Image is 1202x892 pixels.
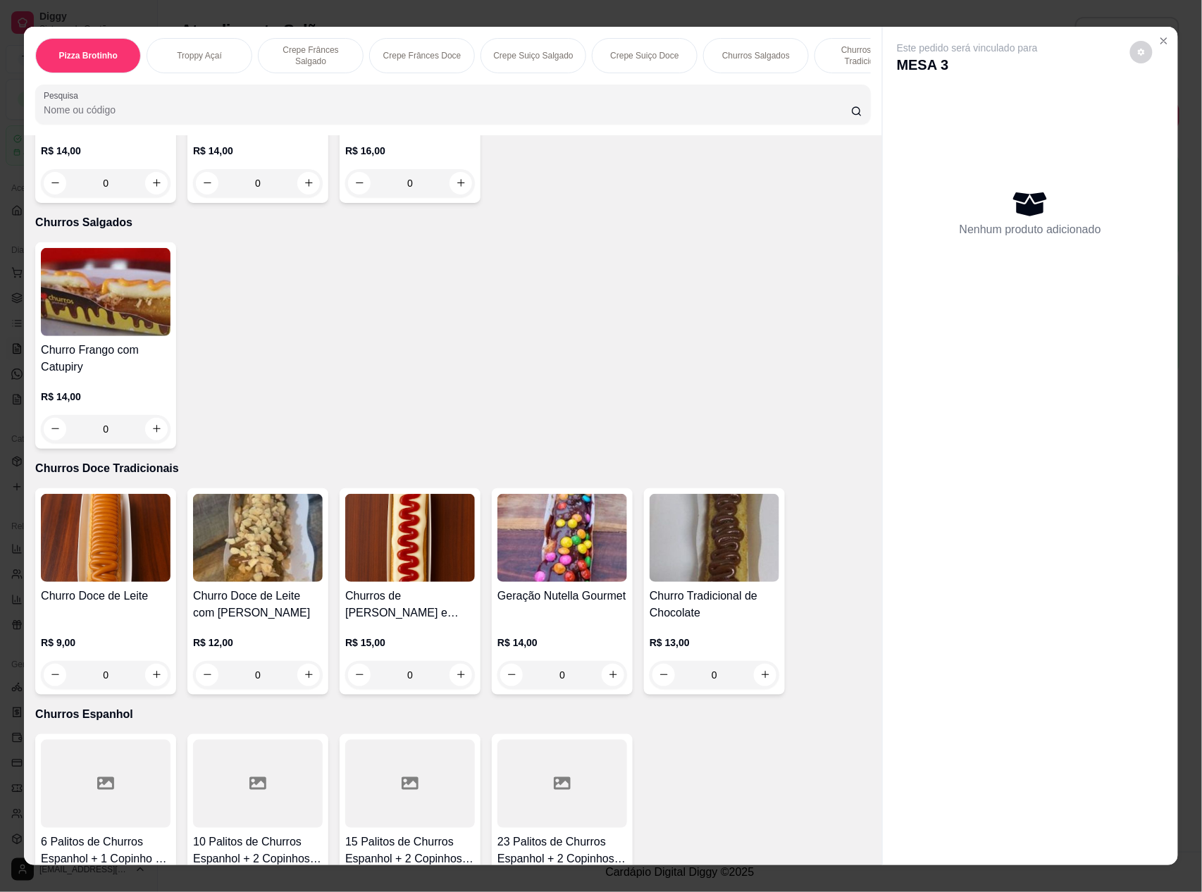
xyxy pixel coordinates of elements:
button: increase-product-quantity [145,418,168,440]
p: Churros Doce Tradicionais [826,44,908,67]
button: increase-product-quantity [145,172,168,194]
p: R$ 14,00 [41,144,171,158]
p: MESA 3 [897,55,1038,75]
p: Pizza Brotinho [58,50,117,61]
p: R$ 13,00 [650,636,779,650]
img: product-image [41,494,171,582]
button: decrease-product-quantity [348,172,371,194]
button: decrease-product-quantity [1130,41,1153,63]
button: decrease-product-quantity [44,664,66,686]
p: Crepe Frânces Doce [383,50,461,61]
button: decrease-product-quantity [44,172,66,194]
p: Crepe Suiço Doce [610,50,679,61]
p: R$ 12,00 [193,636,323,650]
h4: 23 Palitos de Churros Espanhol + 2 Copinhos de Nutella e Leite Ninho [497,834,627,867]
p: Este pedido será vinculado para [897,41,1038,55]
img: product-image [497,494,627,582]
button: increase-product-quantity [450,172,472,194]
button: decrease-product-quantity [348,664,371,686]
h4: 10 Palitos de Churros Espanhol + 2 Copinhos de Chocolate [193,834,323,867]
p: R$ 14,00 [41,390,171,404]
h4: 6 Palitos de Churros Espanhol + 1 Copinho de Doce de Leite [41,834,171,867]
h4: Churro Frango com Catupiry [41,342,171,376]
img: product-image [41,248,171,336]
button: increase-product-quantity [754,664,776,686]
button: Close [1153,30,1175,52]
p: R$ 16,00 [345,144,475,158]
h4: Churros de [PERSON_NAME] e [PERSON_NAME] [345,588,475,621]
p: Troppy Açaí [177,50,222,61]
button: increase-product-quantity [145,664,168,686]
p: Churros Salgados [722,50,790,61]
img: product-image [650,494,779,582]
button: increase-product-quantity [602,664,624,686]
p: R$ 14,00 [497,636,627,650]
img: product-image [193,494,323,582]
h4: Geração Nutella Gourmet [497,588,627,605]
h4: Churro Doce de Leite [41,588,171,605]
button: decrease-product-quantity [652,664,675,686]
p: Crepe Frânces Salgado [270,44,352,67]
p: R$ 15,00 [345,636,475,650]
p: Nenhum produto adicionado [960,221,1101,238]
p: R$ 14,00 [193,144,323,158]
button: decrease-product-quantity [196,664,218,686]
p: Churros Salgados [35,214,871,231]
button: increase-product-quantity [297,664,320,686]
button: decrease-product-quantity [44,418,66,440]
button: increase-product-quantity [450,664,472,686]
input: Pesquisa [44,103,851,117]
p: R$ 9,00 [41,636,171,650]
p: Churros Espanhol [35,706,871,723]
button: decrease-product-quantity [500,664,523,686]
label: Pesquisa [44,89,83,101]
h4: Churro Doce de Leite com [PERSON_NAME] [193,588,323,621]
img: product-image [345,494,475,582]
p: Crepe Suiço Salgado [493,50,573,61]
h4: 15 Palitos de Churros Espanhol + 2 Copinhos de Doce de Leite e Goiabada [345,834,475,867]
p: Churros Doce Tradicionais [35,460,871,477]
button: increase-product-quantity [297,172,320,194]
h4: Churro Tradicional de Chocolate [650,588,779,621]
button: decrease-product-quantity [196,172,218,194]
